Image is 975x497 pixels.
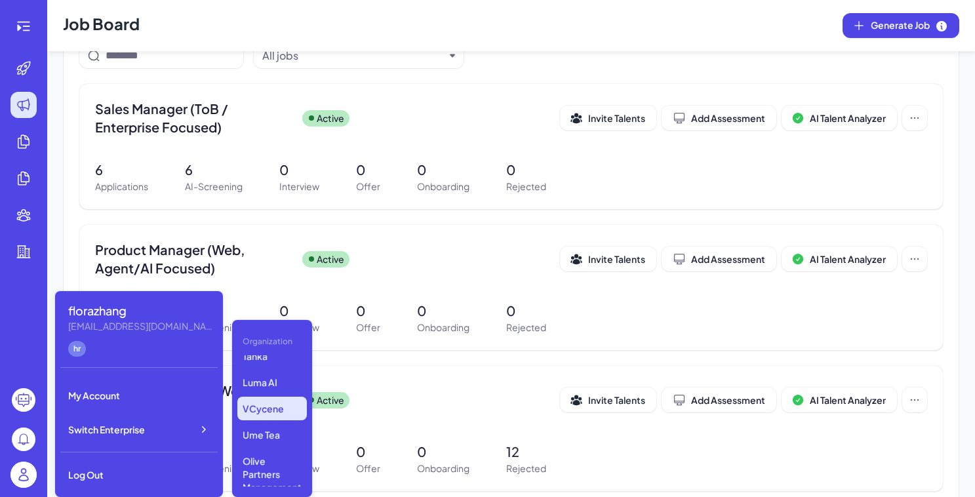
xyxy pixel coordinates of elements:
[673,252,765,266] div: Add Assessment
[810,253,886,265] span: AI Talent Analyzer
[10,462,37,488] img: user_logo.png
[237,397,307,420] p: VCycene
[417,160,469,180] p: 0
[810,394,886,406] span: AI Talent Analyzer
[279,301,319,321] p: 0
[417,321,469,334] p: Onboarding
[673,393,765,407] div: Add Assessment
[279,180,319,193] p: Interview
[588,253,645,265] span: Invite Talents
[506,301,546,321] p: 0
[673,111,765,125] div: Add Assessment
[185,160,243,180] p: 6
[356,462,380,475] p: Offer
[506,160,546,180] p: 0
[95,241,292,277] span: Product Manager (Web, Agent/AI Focused)
[95,100,292,136] span: Sales Manager (ToB / Enterprise Focused)
[95,180,148,193] p: Applications
[506,442,546,462] p: 12
[237,330,307,353] div: Organization
[588,394,645,406] span: Invite Talents
[417,180,469,193] p: Onboarding
[782,106,897,130] button: AI Talent Analyzer
[356,321,380,334] p: Offer
[356,442,380,462] p: 0
[782,247,897,271] button: AI Talent Analyzer
[662,106,776,130] button: Add Assessment
[506,180,546,193] p: Rejected
[185,180,243,193] p: AI-Screening
[68,302,212,319] div: florazhang
[417,462,469,475] p: Onboarding
[317,252,344,266] p: Active
[356,180,380,193] p: Offer
[588,112,645,124] span: Invite Talents
[810,112,886,124] span: AI Talent Analyzer
[237,370,307,394] p: Luma AI
[68,423,145,436] span: Switch Enterprise
[843,13,959,38] button: Generate Job
[560,388,656,412] button: Invite Talents
[95,160,148,180] p: 6
[68,319,212,333] div: florazhang@joinbrix.com
[262,48,445,64] button: All jobs
[60,381,218,410] div: My Account
[560,106,656,130] button: Invite Talents
[662,247,776,271] button: Add Assessment
[279,160,319,180] p: 0
[317,111,344,125] p: Active
[356,160,380,180] p: 0
[560,247,656,271] button: Invite Talents
[356,301,380,321] p: 0
[262,48,298,64] div: All jobs
[506,321,546,334] p: Rejected
[871,18,948,33] span: Generate Job
[237,344,307,368] p: Tanka
[782,388,897,412] button: AI Talent Analyzer
[417,301,469,321] p: 0
[662,388,776,412] button: Add Assessment
[68,341,86,357] div: hr
[506,462,546,475] p: Rejected
[237,423,307,447] p: Ume Tea
[60,460,218,489] div: Log Out
[417,442,469,462] p: 0
[317,393,344,407] p: Active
